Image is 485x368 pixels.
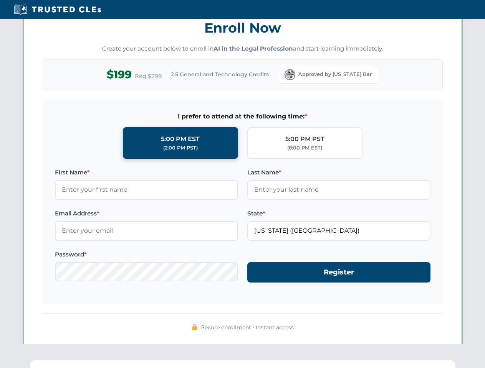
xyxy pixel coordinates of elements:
[161,134,200,144] div: 5:00 PM EST
[43,16,443,40] h3: Enroll Now
[55,168,238,177] label: First Name
[247,180,430,199] input: Enter your last name
[214,45,293,52] strong: AI in the Legal Profession
[55,112,430,122] span: I prefer to attend at the following time:
[201,323,294,332] span: Secure enrollment • Instant access
[55,250,238,259] label: Password
[171,70,269,79] span: 2.5 General and Technology Credits
[247,168,430,177] label: Last Name
[55,209,238,218] label: Email Address
[43,44,443,53] p: Create your account below to enroll in and start learning immediately.
[163,144,198,152] div: (2:00 PM PST)
[285,134,324,144] div: 5:00 PM PST
[192,324,198,330] img: 🔒
[247,262,430,283] button: Register
[298,71,372,78] span: Approved by [US_STATE] Bar
[247,221,430,240] input: Florida (FL)
[55,180,238,199] input: Enter your first name
[287,144,322,152] div: (8:00 PM EST)
[247,209,430,218] label: State
[285,69,295,80] img: Florida Bar
[55,221,238,240] input: Enter your email
[107,66,132,83] span: $199
[135,72,162,81] span: Reg $299
[12,4,103,15] img: Trusted CLEs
